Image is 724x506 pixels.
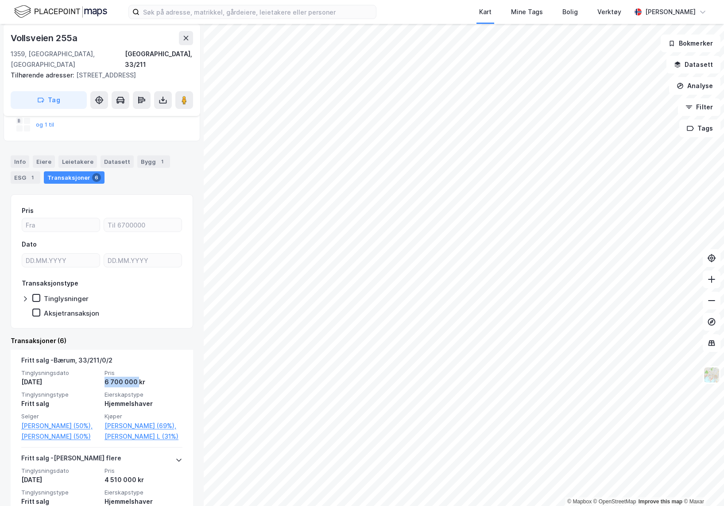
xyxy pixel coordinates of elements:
div: Transaksjoner [44,171,105,184]
span: Eierskapstype [105,391,182,398]
img: Z [703,367,720,383]
a: [PERSON_NAME] (69%), [105,421,182,431]
a: [PERSON_NAME] (50%) [21,431,99,442]
div: Transaksjonstype [22,278,78,289]
div: Info [11,155,29,168]
div: Hjemmelshaver [105,398,182,409]
a: OpenStreetMap [593,498,636,505]
div: 1359, [GEOGRAPHIC_DATA], [GEOGRAPHIC_DATA] [11,49,125,70]
input: Til 6700000 [104,218,182,232]
div: [GEOGRAPHIC_DATA], 33/211 [125,49,193,70]
div: 6 [92,173,101,182]
a: Mapbox [567,498,592,505]
button: Analyse [669,77,720,95]
span: Eierskapstype [105,489,182,496]
div: Kart [479,7,492,17]
iframe: Chat Widget [680,464,724,506]
div: Eiere [33,155,55,168]
span: Kjøper [105,413,182,420]
div: Pris [22,205,34,216]
span: Tinglysningsdato [21,467,99,475]
div: ESG [11,171,40,184]
div: Aksjetransaksjon [44,309,99,317]
span: Tinglysningstype [21,489,99,496]
div: Verktøy [597,7,621,17]
div: Tinglysninger [44,294,89,303]
div: 1 [158,157,166,166]
img: logo.f888ab2527a4732fd821a326f86c7f29.svg [14,4,107,19]
div: [PERSON_NAME] [645,7,696,17]
div: [DATE] [21,475,99,485]
input: DD.MM.YYYY [22,254,100,267]
button: Datasett [666,56,720,73]
button: Filter [678,98,720,116]
input: DD.MM.YYYY [104,254,182,267]
span: Pris [105,467,182,475]
div: 6 700 000 kr [105,377,182,387]
div: Fritt salg - [PERSON_NAME] flere [21,453,121,467]
input: Søk på adresse, matrikkel, gårdeiere, leietakere eller personer [139,5,376,19]
span: Selger [21,413,99,420]
span: Tinglysningsdato [21,369,99,377]
div: Leietakere [58,155,97,168]
div: Mine Tags [511,7,543,17]
span: Pris [105,369,182,377]
button: Bokmerker [661,35,720,52]
div: Dato [22,239,37,250]
div: Fritt salg - [21,355,112,369]
a: [PERSON_NAME] (50%), [21,421,99,431]
div: [STREET_ADDRESS] [11,70,186,81]
div: Kontrollprogram for chat [680,464,724,506]
span: Tinglysningstype [21,391,99,398]
div: 1 [28,173,37,182]
div: Vollsveien 255a [11,31,79,45]
a: [PERSON_NAME] L (31%) [105,431,182,442]
div: Transaksjoner (6) [11,336,193,346]
span: Tilhørende adresser: [11,71,76,79]
input: Fra [22,218,100,232]
div: 4 510 000 kr [105,475,182,485]
span: Bærum, 33/211/0/2 [54,356,112,364]
div: Bygg [137,155,170,168]
div: [DATE] [21,377,99,387]
button: Tags [679,120,720,137]
button: Tag [11,91,87,109]
div: Fritt salg [21,398,99,409]
div: Bolig [562,7,578,17]
div: Datasett [101,155,134,168]
a: Improve this map [639,498,682,505]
